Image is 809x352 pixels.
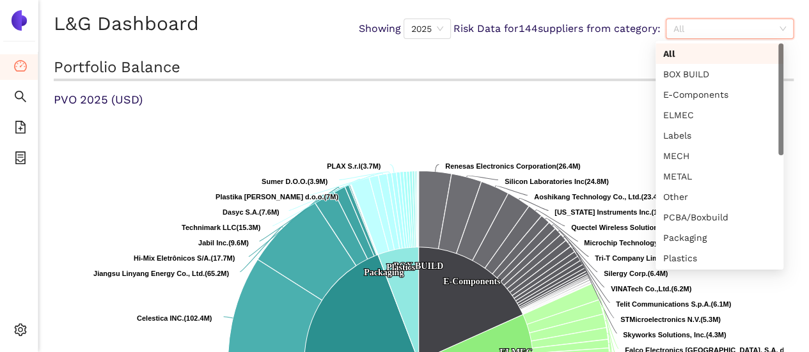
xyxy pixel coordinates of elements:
[616,300,731,308] text: (6.1M)
[9,10,29,31] img: Logo
[656,207,783,227] div: PCBA/Boxbuild
[262,178,308,185] tspan: Sumer D.O.O.
[571,224,692,231] tspan: Quectel Wireless Solutions Co., Ltd.
[623,331,727,339] text: (4.3M)
[443,277,501,286] text: E-Components
[14,86,27,111] span: search
[663,108,776,122] div: ELMEC
[656,64,783,84] div: BOX BUILD
[327,162,361,170] tspan: PLAX S.r.l
[93,270,229,277] text: (65.2M)
[656,146,783,166] div: MECH
[14,147,27,172] span: container
[656,105,783,125] div: ELMEC
[656,166,783,187] div: METAL
[595,254,671,262] tspan: Tri-T Company Limited
[137,314,184,322] tspan: Celestica INC.
[611,285,671,293] tspan: VINATech Co.,Ltd.
[14,55,27,80] span: dashboard
[620,316,721,323] text: (5.3M)
[571,224,716,231] text: (12.7M)
[223,208,259,216] tspan: Dasyc S.A.
[656,248,783,268] div: Plastics
[554,208,651,216] tspan: [US_STATE] Instruments Inc.
[663,67,776,81] div: BOX BUILD
[604,270,668,277] text: (6.4M)
[198,239,249,247] text: (9.6M)
[216,193,338,201] text: (7M)
[663,190,776,204] div: Other
[445,162,581,170] text: (26.4M)
[663,251,776,265] div: Plastics
[663,210,776,224] div: PCBA/Boxbuild
[134,254,235,262] text: (17.7M)
[327,162,381,170] text: (3.7M)
[584,239,718,247] text: (8M)
[182,224,261,231] text: (15.3M)
[534,193,641,201] tspan: Aoshikang Technology Co., Ltd.
[505,178,609,185] text: (24.8M)
[54,57,794,81] h2: Portfolio Balance
[604,270,647,277] tspan: Silergy Corp.
[673,19,786,38] span: All
[595,254,691,262] text: (7.1M)
[663,47,776,61] div: All
[54,93,143,106] span: PVO 2025 (USD)
[262,178,328,185] text: (3.9M)
[393,261,443,271] text: BOX BUILD
[616,300,711,308] tspan: Telit Communications S.p.A.
[623,331,706,339] tspan: Skyworks Solutions, Inc.
[534,193,665,201] text: (23.4M)
[656,84,783,105] div: E-Components
[445,162,556,170] tspan: Renesas Electronics Corporation
[663,231,776,245] div: Packaging
[611,285,691,293] text: (6.2M)
[54,10,199,37] h1: L&G Dashboard
[359,19,794,39] div: Showing Risk Data for 144 suppliers from category:
[137,314,212,322] text: (102.4M)
[364,268,404,277] text: Packaging
[663,169,776,183] div: METAL
[663,128,776,142] div: Labels
[584,239,703,247] tspan: Microchip Technology Incorporated
[134,254,210,262] tspan: Hi-Mix Eletrônicos S/A.
[198,239,228,247] tspan: Jabil Inc.
[93,270,205,277] tspan: Jiangsu Linyang Energy Co., Ltd.
[223,208,279,216] text: (7.6M)
[620,316,700,323] tspan: STMicroelectronics N.V.
[14,319,27,344] span: setting
[656,227,783,248] div: Packaging
[216,193,324,201] tspan: Plastika [PERSON_NAME] d.o.o.
[386,263,416,272] text: Plastics
[505,178,585,185] tspan: Silicon Laboratories Inc
[554,208,675,216] text: (19.5M)
[411,19,443,38] span: 2025
[656,187,783,207] div: Other
[656,125,783,146] div: Labels
[663,149,776,163] div: MECH
[656,43,783,64] div: All
[182,224,236,231] tspan: Technimark LLC
[663,88,776,102] div: E-Components
[14,116,27,142] span: file-add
